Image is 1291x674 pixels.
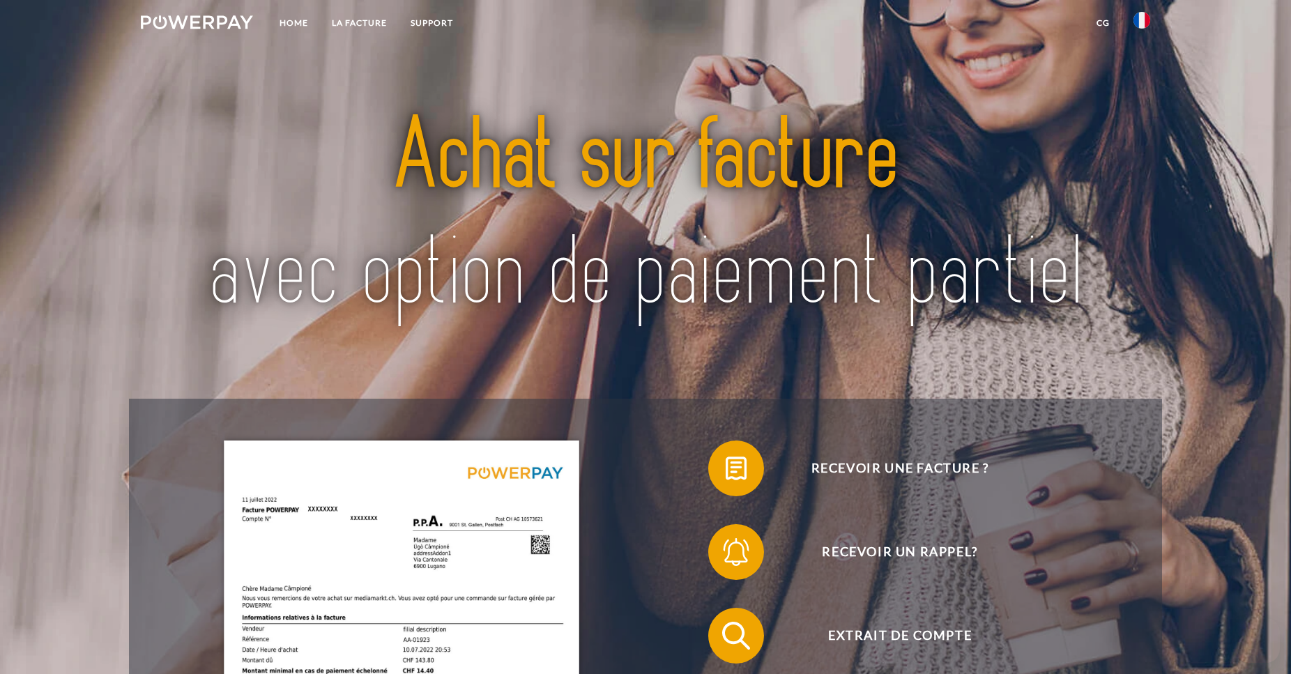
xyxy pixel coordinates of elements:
button: Extrait de compte [708,608,1071,664]
button: Recevoir une facture ? [708,441,1071,496]
img: fr [1133,12,1150,29]
span: Extrait de compte [729,608,1071,664]
a: Home [268,10,320,36]
a: LA FACTURE [320,10,399,36]
span: Recevoir une facture ? [729,441,1071,496]
span: Recevoir un rappel? [729,524,1071,580]
img: logo-powerpay-white.svg [141,15,253,29]
img: qb_search.svg [719,618,754,653]
button: Recevoir un rappel? [708,524,1071,580]
iframe: Schaltfläche zum Öffnen des Messaging-Fensters [1235,618,1280,663]
img: title-powerpay_fr.svg [191,68,1101,364]
a: Support [399,10,465,36]
img: qb_bill.svg [719,451,754,486]
img: qb_bell.svg [719,535,754,569]
a: CG [1085,10,1122,36]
